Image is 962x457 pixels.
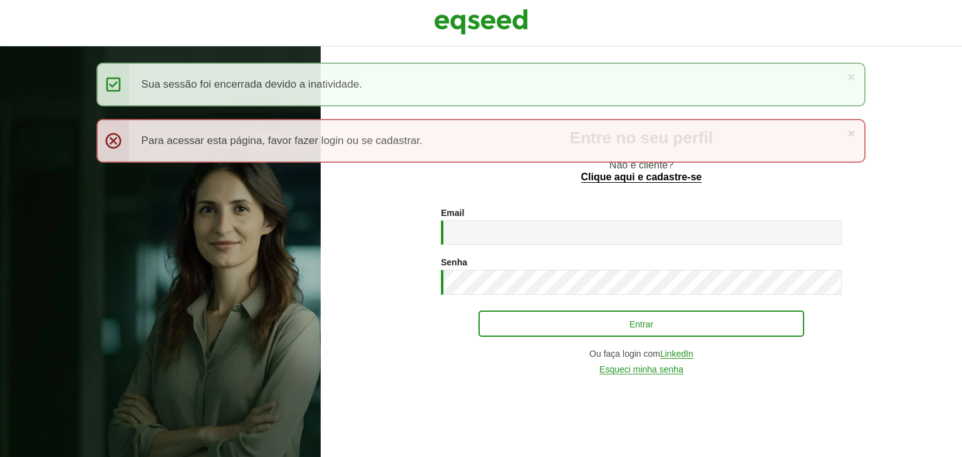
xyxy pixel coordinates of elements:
[847,126,855,140] a: ×
[441,208,464,217] label: Email
[96,63,866,106] div: Sua sessão foi encerrada devido a inatividade.
[434,6,528,38] img: EqSeed Logo
[478,311,804,337] button: Entrar
[96,119,866,163] div: Para acessar esta página, favor fazer login ou se cadastrar.
[660,349,693,359] a: LinkedIn
[599,365,683,374] a: Esqueci minha senha
[441,349,842,359] div: Ou faça login com
[441,258,467,267] label: Senha
[847,70,855,83] a: ×
[581,172,702,183] a: Clique aqui e cadastre-se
